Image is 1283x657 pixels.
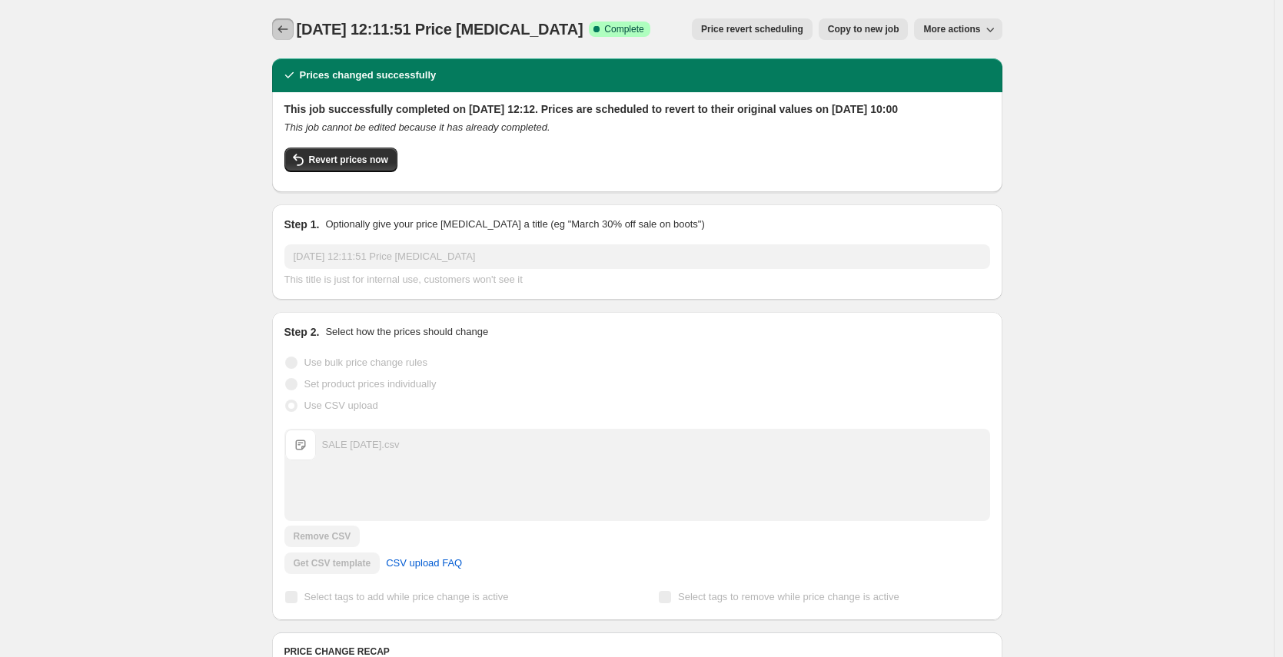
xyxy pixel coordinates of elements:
[284,101,990,117] h2: This job successfully completed on [DATE] 12:12. Prices are scheduled to revert to their original...
[377,551,471,576] a: CSV upload FAQ
[828,23,899,35] span: Copy to new job
[325,217,704,232] p: Optionally give your price [MEDICAL_DATA] a title (eg "March 30% off sale on boots")
[914,18,1002,40] button: More actions
[386,556,462,571] span: CSV upload FAQ
[322,437,400,453] div: SALE [DATE].csv
[304,378,437,390] span: Set product prices individually
[604,23,643,35] span: Complete
[284,244,990,269] input: 30% off holiday sale
[309,154,388,166] span: Revert prices now
[272,18,294,40] button: Price change jobs
[284,324,320,340] h2: Step 2.
[284,121,550,133] i: This job cannot be edited because it has already completed.
[304,591,509,602] span: Select tags to add while price change is active
[701,23,803,35] span: Price revert scheduling
[678,591,899,602] span: Select tags to remove while price change is active
[284,274,523,285] span: This title is just for internal use, customers won't see it
[297,21,583,38] span: [DATE] 12:11:51 Price [MEDICAL_DATA]
[923,23,980,35] span: More actions
[284,217,320,232] h2: Step 1.
[819,18,909,40] button: Copy to new job
[284,148,397,172] button: Revert prices now
[304,400,378,411] span: Use CSV upload
[325,324,488,340] p: Select how the prices should change
[304,357,427,368] span: Use bulk price change rules
[300,68,437,83] h2: Prices changed successfully
[692,18,813,40] button: Price revert scheduling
